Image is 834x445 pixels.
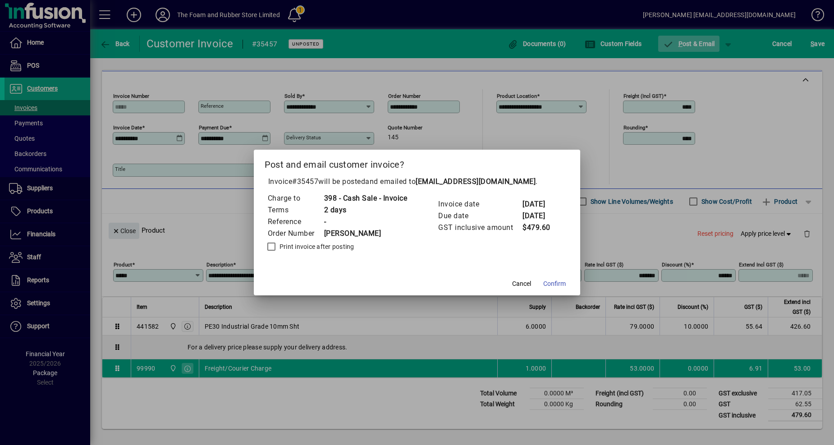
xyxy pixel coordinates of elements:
[522,198,558,210] td: [DATE]
[438,198,522,210] td: Invoice date
[512,279,531,289] span: Cancel
[540,275,569,292] button: Confirm
[324,204,408,216] td: 2 days
[438,210,522,222] td: Due date
[324,216,408,228] td: -
[438,222,522,234] td: GST inclusive amount
[267,204,324,216] td: Terms
[522,210,558,222] td: [DATE]
[267,216,324,228] td: Reference
[507,275,536,292] button: Cancel
[267,228,324,239] td: Order Number
[416,177,536,186] b: [EMAIL_ADDRESS][DOMAIN_NAME]
[324,228,408,239] td: [PERSON_NAME]
[267,193,324,204] td: Charge to
[365,177,536,186] span: and emailed to
[543,279,566,289] span: Confirm
[265,176,570,187] p: Invoice will be posted .
[292,177,318,186] span: #35457
[522,222,558,234] td: $479.60
[324,193,408,204] td: 398 - Cash Sale - Invoice
[254,150,581,176] h2: Post and email customer invoice?
[278,242,354,251] label: Print invoice after posting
